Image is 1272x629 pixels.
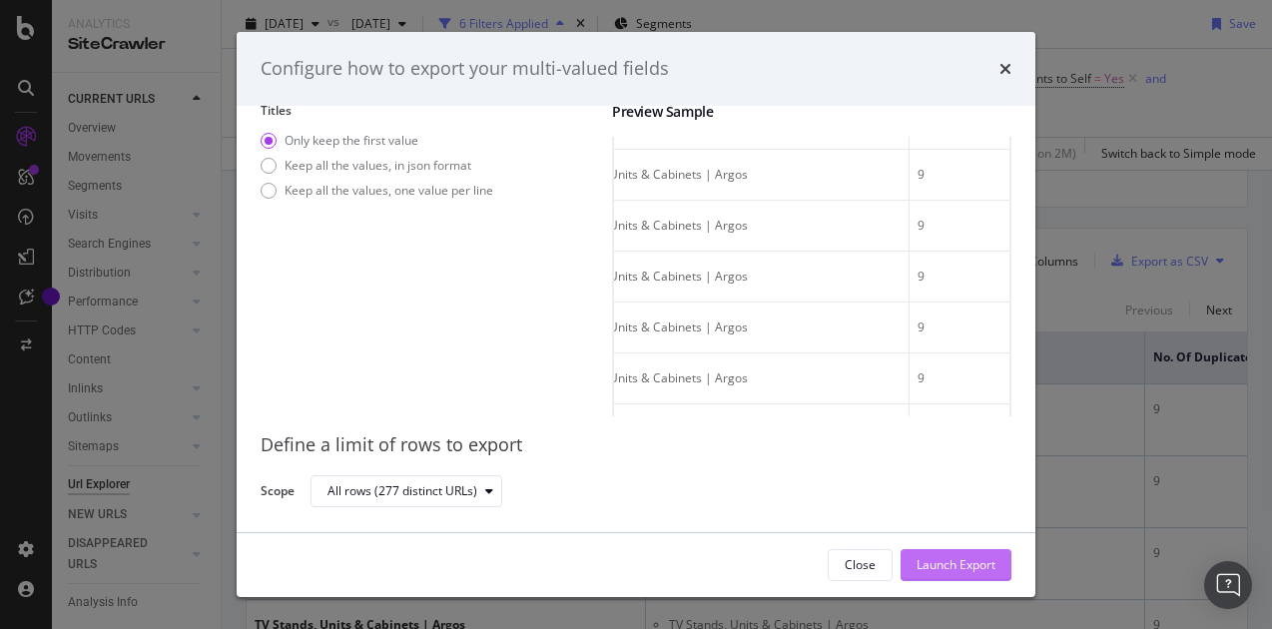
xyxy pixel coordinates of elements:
div: Define a limit of rows to export [261,432,1011,458]
div: Keep all the values, in json format [261,157,493,174]
div: Preview Sample [612,102,1011,122]
td: 9 [910,303,1009,353]
td: 9 [910,201,1009,252]
span: TV Stands, Units & Cabinets | Argos [548,318,748,335]
label: Titles [261,102,596,119]
td: 9 [910,353,1009,404]
div: Configure how to export your multi-valued fields [261,56,669,82]
div: All rows (277 distinct URLs) [327,485,477,497]
td: 9 [910,252,1009,303]
div: Keep all the values, in json format [285,157,471,174]
button: Launch Export [901,549,1011,581]
td: 9 [910,404,1009,455]
label: Scope [261,482,295,504]
div: Open Intercom Messenger [1204,561,1252,609]
span: TV Stands, Units & Cabinets | Argos [548,166,748,183]
span: TV Stands, Units & Cabinets | Argos [548,268,748,285]
div: Only keep the first value [261,132,493,149]
div: Keep all the values, one value per line [285,182,493,199]
div: Only keep the first value [285,132,418,149]
div: modal [237,32,1035,597]
div: Launch Export [917,556,995,573]
span: TV Stands, Units & Cabinets | Argos [548,369,748,386]
span: TV Stands, Units & Cabinets | Argos [548,217,748,234]
td: 9 [910,150,1009,201]
div: Close [845,556,876,573]
button: Close [828,549,893,581]
div: times [999,56,1011,82]
button: All rows (277 distinct URLs) [311,475,502,507]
